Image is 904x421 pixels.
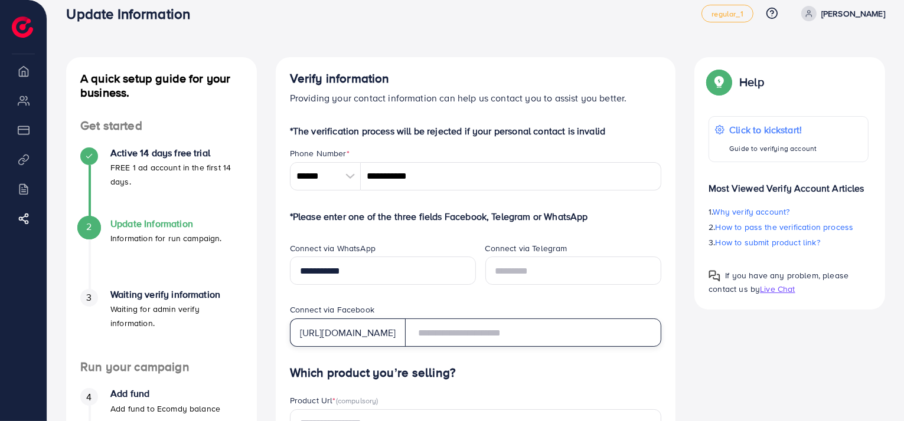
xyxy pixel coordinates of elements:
[110,302,243,330] p: Waiting for admin verify information.
[66,147,257,218] li: Active 14 days free trial
[709,71,730,93] img: Popup guide
[821,6,885,21] p: [PERSON_NAME]
[709,270,720,282] img: Popup guide
[66,218,257,289] li: Update Information
[729,142,817,156] p: Guide to verifying account
[290,242,376,254] label: Connect via WhatsApp
[485,242,567,254] label: Connect via Telegram
[110,388,220,399] h4: Add fund
[12,17,33,38] img: logo
[290,209,662,223] p: *Please enter one of the three fields Facebook, Telegram or WhatsApp
[716,236,820,248] span: How to submit product link?
[290,318,406,347] div: [URL][DOMAIN_NAME]
[110,160,243,189] p: FREE 1 ad account in the first 14 days.
[66,360,257,374] h4: Run your campaign
[713,206,790,218] span: Why verify account?
[712,10,743,18] span: regular_1
[110,147,243,159] h4: Active 14 days free trial
[290,304,374,315] label: Connect via Facebook
[86,390,92,404] span: 4
[66,71,257,100] h4: A quick setup guide for your business.
[797,6,885,21] a: [PERSON_NAME]
[760,283,795,295] span: Live Chat
[290,394,378,406] label: Product Url
[716,221,854,233] span: How to pass the verification process
[709,172,869,195] p: Most Viewed Verify Account Articles
[336,395,378,406] span: (compulsory)
[729,123,817,137] p: Click to kickstart!
[854,368,895,412] iframe: Chat
[701,5,753,22] a: regular_1
[66,119,257,133] h4: Get started
[290,147,350,159] label: Phone Number
[66,289,257,360] li: Waiting verify information
[290,91,662,105] p: Providing your contact information can help us contact you to assist you better.
[709,205,869,219] p: 1.
[66,5,200,22] h3: Update Information
[86,291,92,304] span: 3
[709,235,869,249] p: 3.
[739,75,764,89] p: Help
[709,220,869,234] p: 2.
[290,366,662,380] h4: Which product you’re selling?
[110,289,243,300] h4: Waiting verify information
[110,218,222,229] h4: Update Information
[110,402,220,416] p: Add fund to Ecomdy balance
[110,231,222,245] p: Information for run campaign.
[290,71,662,86] h4: Verify information
[709,269,848,295] span: If you have any problem, please contact us by
[290,124,662,138] p: *The verification process will be rejected if your personal contact is invalid
[86,220,92,233] span: 2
